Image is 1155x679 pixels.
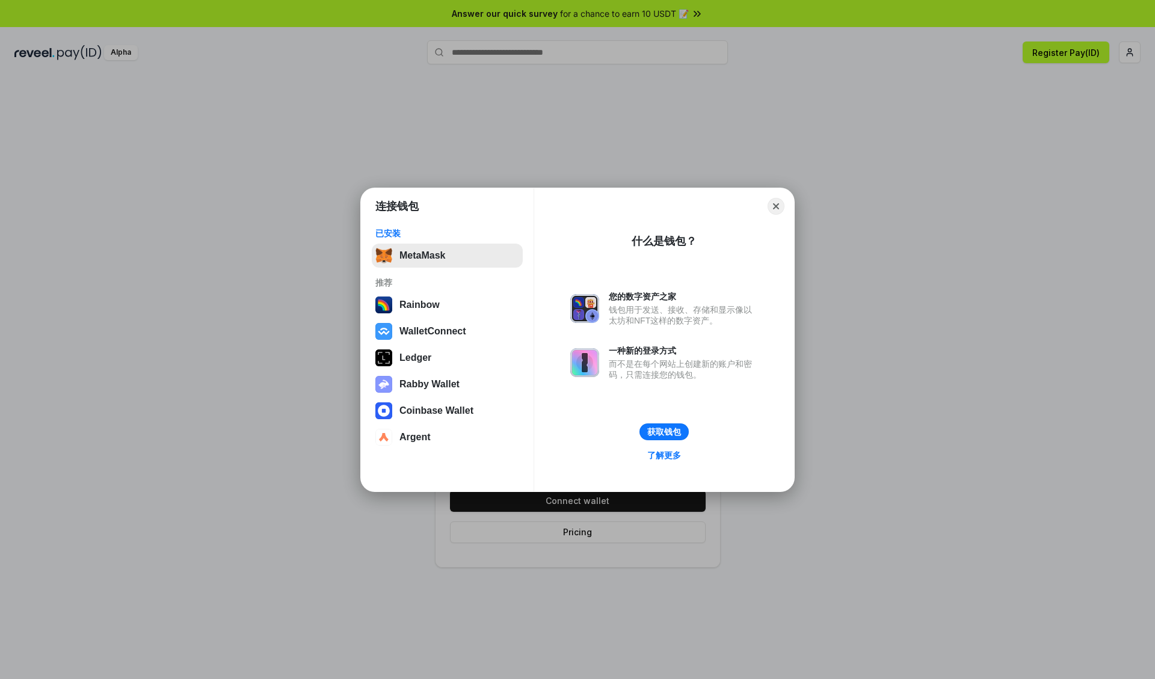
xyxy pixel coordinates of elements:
[372,244,523,268] button: MetaMask
[399,300,440,310] div: Rainbow
[639,423,689,440] button: 获取钱包
[640,447,688,463] a: 了解更多
[375,376,392,393] img: svg+xml,%3Csvg%20xmlns%3D%22http%3A%2F%2Fwww.w3.org%2F2000%2Fsvg%22%20fill%3D%22none%22%20viewBox...
[372,346,523,370] button: Ledger
[609,291,758,302] div: 您的数字资产之家
[399,405,473,416] div: Coinbase Wallet
[372,293,523,317] button: Rainbow
[570,294,599,323] img: svg+xml,%3Csvg%20xmlns%3D%22http%3A%2F%2Fwww.w3.org%2F2000%2Fsvg%22%20fill%3D%22none%22%20viewBox...
[768,198,784,215] button: Close
[570,348,599,377] img: svg+xml,%3Csvg%20xmlns%3D%22http%3A%2F%2Fwww.w3.org%2F2000%2Fsvg%22%20fill%3D%22none%22%20viewBox...
[647,450,681,461] div: 了解更多
[375,277,519,288] div: 推荐
[375,402,392,419] img: svg+xml,%3Csvg%20width%3D%2228%22%20height%3D%2228%22%20viewBox%3D%220%200%2028%2028%22%20fill%3D...
[375,247,392,264] img: svg+xml,%3Csvg%20fill%3D%22none%22%20height%3D%2233%22%20viewBox%3D%220%200%2035%2033%22%20width%...
[399,326,466,337] div: WalletConnect
[399,379,460,390] div: Rabby Wallet
[375,323,392,340] img: svg+xml,%3Csvg%20width%3D%2228%22%20height%3D%2228%22%20viewBox%3D%220%200%2028%2028%22%20fill%3D...
[609,358,758,380] div: 而不是在每个网站上创建新的账户和密码，只需连接您的钱包。
[372,319,523,343] button: WalletConnect
[632,234,697,248] div: 什么是钱包？
[375,349,392,366] img: svg+xml,%3Csvg%20xmlns%3D%22http%3A%2F%2Fwww.w3.org%2F2000%2Fsvg%22%20width%3D%2228%22%20height%3...
[647,426,681,437] div: 获取钱包
[375,199,419,214] h1: 连接钱包
[609,304,758,326] div: 钱包用于发送、接收、存储和显示像以太坊和NFT这样的数字资产。
[372,399,523,423] button: Coinbase Wallet
[399,352,431,363] div: Ledger
[399,250,445,261] div: MetaMask
[375,429,392,446] img: svg+xml,%3Csvg%20width%3D%2228%22%20height%3D%2228%22%20viewBox%3D%220%200%2028%2028%22%20fill%3D...
[399,432,431,443] div: Argent
[375,228,519,239] div: 已安装
[375,296,392,313] img: svg+xml,%3Csvg%20width%3D%22120%22%20height%3D%22120%22%20viewBox%3D%220%200%20120%20120%22%20fil...
[372,425,523,449] button: Argent
[372,372,523,396] button: Rabby Wallet
[609,345,758,356] div: 一种新的登录方式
